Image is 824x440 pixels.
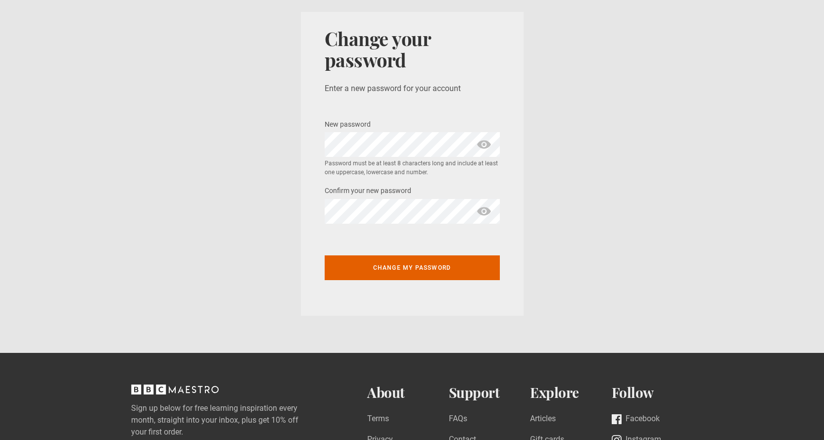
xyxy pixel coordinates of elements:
a: Terms [367,413,389,426]
a: BBC Maestro, back to top [131,388,219,397]
h1: Change your password [325,28,500,71]
label: Confirm your new password [325,185,411,197]
h2: Support [449,385,531,401]
label: Sign up below for free learning inspiration every month, straight into your inbox, plus get 10% o... [131,402,328,438]
h2: Explore [530,385,612,401]
span: show password [476,132,492,157]
a: Facebook [612,413,660,426]
a: Articles [530,413,556,426]
span: show password [476,199,492,224]
label: New password [325,119,371,131]
p: Enter a new password for your account [325,83,500,95]
h2: About [367,385,449,401]
svg: BBC Maestro, back to top [131,385,219,394]
a: FAQs [449,413,467,426]
h2: Follow [612,385,693,401]
button: Change my password [325,255,500,280]
small: Password must be at least 8 characters long and include at least one uppercase, lowercase and num... [325,159,500,177]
